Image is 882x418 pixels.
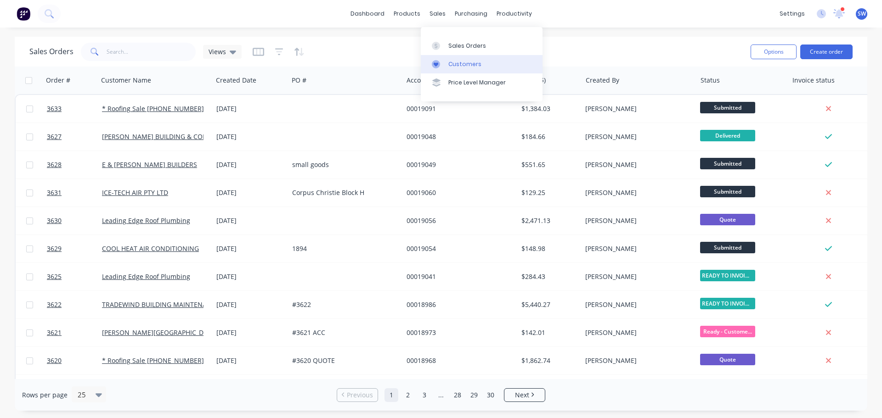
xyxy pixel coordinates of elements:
[467,388,481,402] a: Page 29
[47,263,102,290] a: 3625
[216,76,256,85] div: Created Date
[448,42,486,50] div: Sales Orders
[47,160,62,169] span: 3628
[292,328,394,337] div: #3621 ACC
[216,356,285,365] div: [DATE]
[47,216,62,225] span: 3630
[858,10,866,18] span: SW
[47,235,102,262] a: 3629
[700,130,755,141] span: Delivered
[47,300,62,309] span: 3622
[407,356,509,365] div: 00018968
[347,390,373,400] span: Previous
[585,216,687,225] div: [PERSON_NAME]
[700,270,755,281] span: READY TO INVOIC...
[47,151,102,178] a: 3628
[216,244,285,253] div: [DATE]
[47,207,102,234] a: 3630
[700,102,755,113] span: Submitted
[407,216,509,225] div: 00019056
[346,7,389,21] a: dashboard
[216,104,285,113] div: [DATE]
[47,188,62,197] span: 3631
[292,188,394,197] div: Corpus Christie Block H
[407,188,509,197] div: 00019060
[421,36,543,55] a: Sales Orders
[585,132,687,141] div: [PERSON_NAME]
[585,188,687,197] div: [PERSON_NAME]
[421,73,543,92] a: Price Level Manager
[47,319,102,346] a: 3621
[700,186,755,197] span: Submitted
[448,60,481,68] div: Customers
[102,160,197,169] a: E & [PERSON_NAME] BUILDERS
[47,347,102,374] a: 3620
[585,328,687,337] div: [PERSON_NAME]
[216,300,285,309] div: [DATE]
[102,104,204,113] a: * Roofing Sale [PHONE_NUMBER]
[700,158,755,169] span: Submitted
[521,188,575,197] div: $129.25
[521,132,575,141] div: $184.66
[701,76,720,85] div: Status
[102,188,168,197] a: ICE-TECH AIR PTY LTD
[504,390,545,400] a: Next page
[102,356,204,365] a: * Roofing Sale [PHONE_NUMBER]
[216,216,285,225] div: [DATE]
[47,95,102,123] a: 3633
[47,272,62,281] span: 3625
[700,298,755,309] span: READY TO INVOIC...
[333,388,549,402] ul: Pagination
[700,214,755,225] span: Quote
[292,160,394,169] div: small goods
[521,356,575,365] div: $1,862.74
[407,160,509,169] div: 00019049
[521,272,575,281] div: $284.43
[102,272,190,281] a: Leading Edge Roof Plumbing
[407,104,509,113] div: 00019091
[389,7,425,21] div: products
[102,216,190,225] a: Leading Edge Roof Plumbing
[29,47,73,56] h1: Sales Orders
[292,356,394,365] div: #3620 QUOTE
[418,388,431,402] a: Page 3
[585,104,687,113] div: [PERSON_NAME]
[585,160,687,169] div: [PERSON_NAME]
[492,7,537,21] div: productivity
[450,7,492,21] div: purchasing
[585,300,687,309] div: [PERSON_NAME]
[421,55,543,73] a: Customers
[407,244,509,253] div: 00019054
[407,132,509,141] div: 00019048
[521,328,575,337] div: $142.01
[216,160,285,169] div: [DATE]
[47,356,62,365] span: 3620
[585,272,687,281] div: [PERSON_NAME]
[47,291,102,318] a: 3622
[46,76,70,85] div: Order #
[216,272,285,281] div: [DATE]
[102,244,199,253] a: COOL HEAT AIR CONDITIONING
[521,104,575,113] div: $1,384.03
[407,76,467,85] div: Accounting Order #
[47,328,62,337] span: 3621
[209,47,226,56] span: Views
[22,390,68,400] span: Rows per page
[17,7,30,21] img: Factory
[102,328,217,337] a: [PERSON_NAME][GEOGRAPHIC_DATA]
[451,388,464,402] a: Page 28
[751,45,797,59] button: Options
[521,216,575,225] div: $2,471.13
[585,244,687,253] div: [PERSON_NAME]
[47,123,102,150] a: 3627
[292,76,306,85] div: PO #
[484,388,498,402] a: Page 30
[521,244,575,253] div: $148.98
[700,242,755,253] span: Submitted
[407,272,509,281] div: 00019041
[47,179,102,206] a: 3631
[216,188,285,197] div: [DATE]
[102,300,220,309] a: TRADEWIND BUILDING MAINTENANCE
[586,76,619,85] div: Created By
[101,76,151,85] div: Customer Name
